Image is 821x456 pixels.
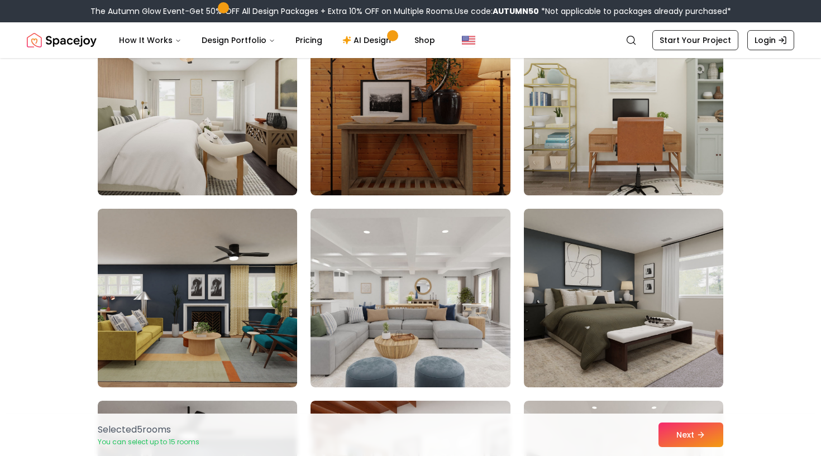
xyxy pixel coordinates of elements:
[27,22,794,58] nav: Global
[27,29,97,51] a: Spacejoy
[455,6,539,17] span: Use code:
[98,17,297,195] img: Room room-70
[519,12,728,200] img: Room room-72
[493,6,539,17] b: AUTUMN50
[747,30,794,50] a: Login
[90,6,731,17] div: The Autumn Glow Event-Get 50% OFF All Design Packages + Extra 10% OFF on Multiple Rooms.
[27,29,97,51] img: Spacejoy Logo
[110,29,444,51] nav: Main
[652,30,738,50] a: Start Your Project
[110,29,190,51] button: How It Works
[193,29,284,51] button: Design Portfolio
[311,17,510,195] img: Room room-71
[287,29,331,51] a: Pricing
[98,423,199,436] p: Selected 5 room s
[333,29,403,51] a: AI Design
[462,33,475,47] img: United States
[539,6,731,17] span: *Not applicable to packages already purchased*
[311,209,510,387] img: Room room-74
[658,423,723,447] button: Next
[98,209,297,387] img: Room room-73
[524,209,723,387] img: Room room-75
[405,29,444,51] a: Shop
[98,438,199,447] p: You can select up to 15 rooms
